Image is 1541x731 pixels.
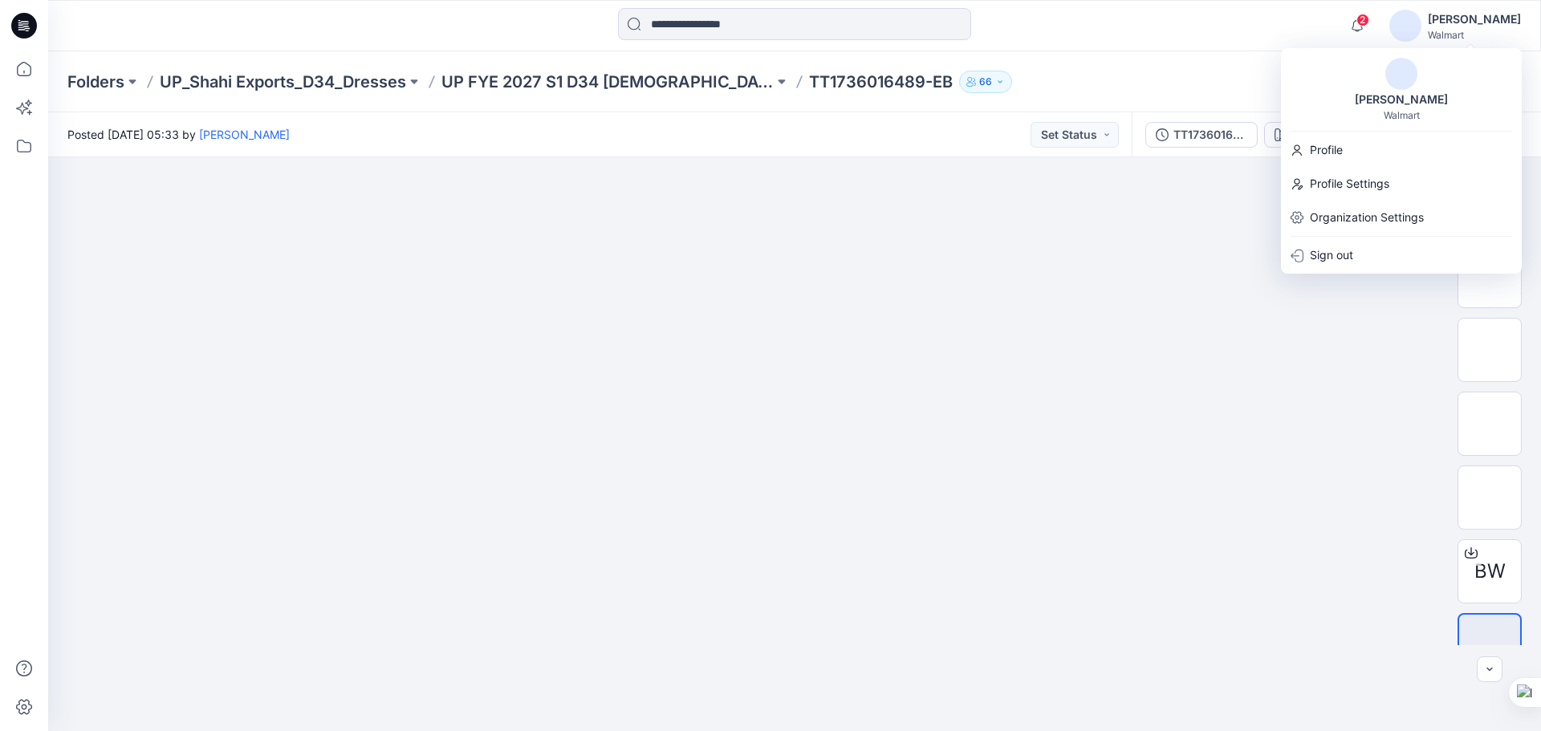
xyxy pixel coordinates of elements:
[1384,109,1420,121] div: Walmart
[67,71,124,93] a: Folders
[160,71,406,93] a: UP_Shahi Exports_D34_Dresses
[1310,135,1343,165] p: Profile
[1281,202,1522,233] a: Organization Settings
[1310,169,1389,199] p: Profile Settings
[441,71,774,93] a: UP FYE 2027 S1 D34 [DEMOGRAPHIC_DATA] Dresses
[809,71,953,93] p: TT1736016489-EB
[979,73,992,91] p: 66
[1474,557,1506,586] span: BW
[1264,122,1373,148] button: SOFT SILVER
[1281,169,1522,199] a: Profile Settings
[1281,135,1522,165] a: Profile
[1389,10,1421,42] img: avatar
[1356,14,1369,26] span: 2
[1310,202,1424,233] p: Organization Settings
[1145,122,1258,148] button: TT1736016489-EB
[1428,10,1521,29] div: [PERSON_NAME]
[959,71,1012,93] button: 66
[1345,90,1458,109] div: [PERSON_NAME]
[199,128,290,141] a: [PERSON_NAME]
[1428,29,1521,41] div: Walmart
[1310,240,1353,270] p: Sign out
[67,126,290,143] span: Posted [DATE] 05:33 by
[1385,58,1417,90] img: avatar
[1173,126,1247,144] div: TT1736016489-EB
